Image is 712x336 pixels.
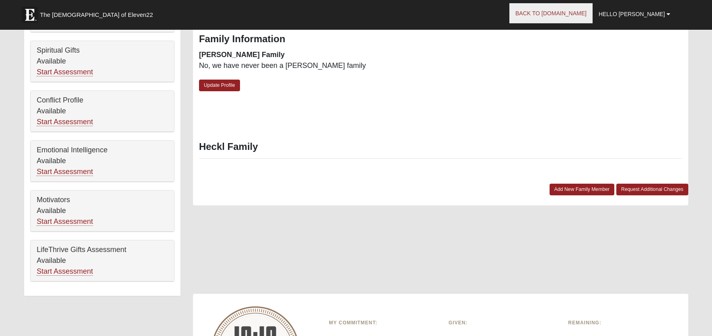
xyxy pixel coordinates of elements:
a: Start Assessment [37,168,93,176]
h3: Family Information [199,33,682,45]
h6: Remaining: [568,320,675,326]
span: The [DEMOGRAPHIC_DATA] of Eleven22 [40,11,153,19]
div: Conflict Profile Available [31,91,174,132]
div: Emotional Intelligence Available [31,141,174,182]
a: Start Assessment [37,217,93,226]
h6: Given: [449,320,556,326]
div: Spiritual Gifts Available [31,41,174,82]
a: Hello [PERSON_NAME] [593,4,676,24]
a: Request Additional Changes [616,184,688,195]
h6: My Commitment: [329,320,436,326]
a: Start Assessment [37,267,93,276]
img: Eleven22 logo [22,7,38,23]
span: Hello [PERSON_NAME] [599,11,665,17]
a: Back to [DOMAIN_NAME] [509,3,593,23]
a: Update Profile [199,80,240,91]
div: LifeThrive Gifts Assessment Available [31,240,174,281]
a: Start Assessment [37,68,93,76]
a: Add New Family Member [550,184,615,195]
h3: Heckl Family [199,141,682,153]
a: The [DEMOGRAPHIC_DATA] of Eleven22 [18,3,179,23]
a: Start Assessment [37,118,93,126]
div: Motivators Available [31,191,174,232]
dt: [PERSON_NAME] Family [199,50,435,60]
dd: No, we have never been a [PERSON_NAME] family [199,61,435,71]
